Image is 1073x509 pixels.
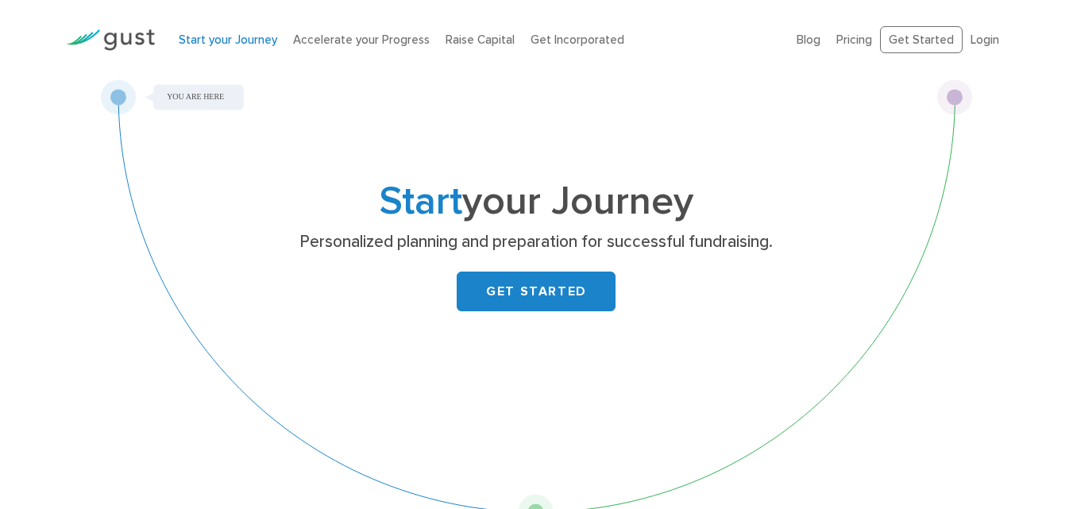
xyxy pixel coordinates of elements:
[66,29,155,51] img: Gust Logo
[179,33,277,47] a: Start your Journey
[457,272,616,311] a: GET STARTED
[229,231,844,253] p: Personalized planning and preparation for successful fundraising.
[222,183,850,220] h1: your Journey
[971,33,999,47] a: Login
[380,178,462,225] span: Start
[531,33,624,47] a: Get Incorporated
[293,33,430,47] a: Accelerate your Progress
[446,33,515,47] a: Raise Capital
[880,26,963,54] a: Get Started
[836,33,872,47] a: Pricing
[797,33,820,47] a: Blog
